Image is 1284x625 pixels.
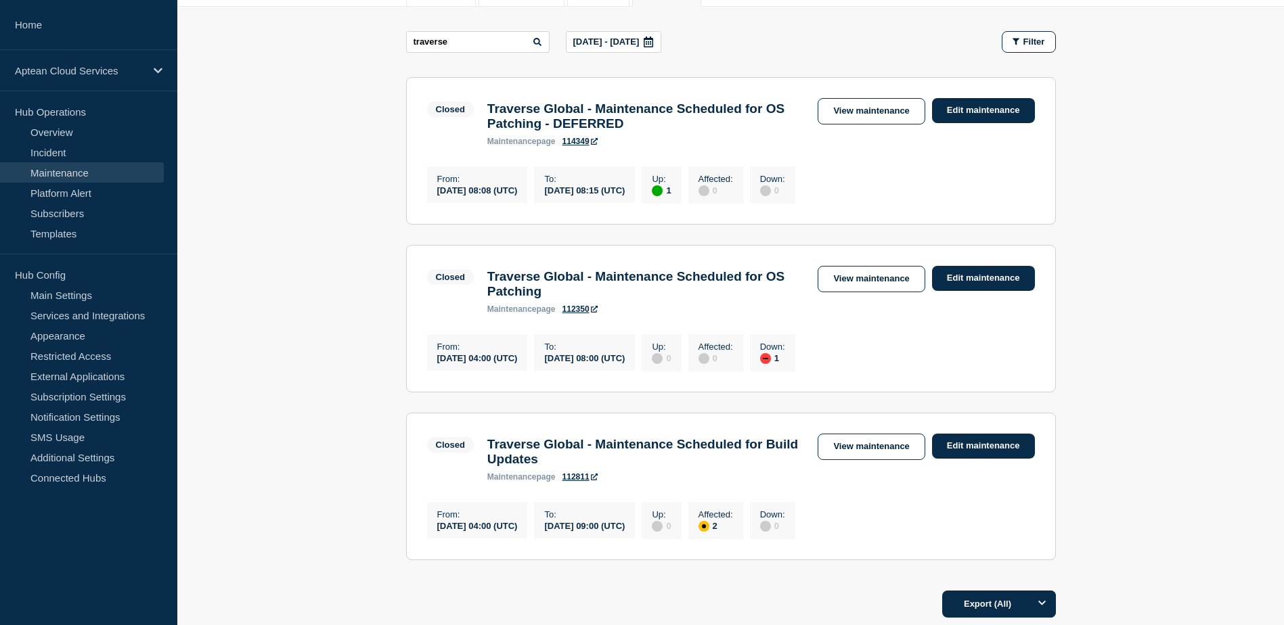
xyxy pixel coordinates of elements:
div: [DATE] 04:00 (UTC) [437,352,518,363]
p: page [487,472,556,482]
a: Edit maintenance [932,98,1035,123]
p: Affected : [699,174,733,184]
p: Down : [760,509,785,519]
button: [DATE] - [DATE] [566,31,662,53]
div: down [760,353,771,364]
div: 0 [760,519,785,532]
span: maintenance [487,304,537,314]
a: View maintenance [818,98,925,124]
div: up [652,185,663,196]
p: [DATE] - [DATE] [573,37,640,47]
button: Options [1029,591,1056,618]
div: 2 [699,519,733,532]
p: From : [437,509,518,519]
div: 0 [699,352,733,364]
p: Down : [760,174,785,184]
div: 1 [652,184,671,196]
div: 0 [652,352,671,364]
div: Closed [436,104,465,114]
a: Edit maintenance [932,266,1035,291]
p: To : [544,174,625,184]
p: Up : [652,509,671,519]
p: Up : [652,174,671,184]
p: To : [544,342,625,352]
div: disabled [760,521,771,532]
p: page [487,304,556,314]
div: 0 [699,184,733,196]
div: [DATE] 04:00 (UTC) [437,519,518,531]
span: maintenance [487,472,537,482]
div: 1 [760,352,785,364]
h3: Traverse Global - Maintenance Scheduled for OS Patching [487,269,805,299]
input: Search maintenances [406,31,550,53]
span: Filter [1023,37,1045,47]
div: 0 [760,184,785,196]
p: From : [437,174,518,184]
div: [DATE] 08:00 (UTC) [544,352,625,363]
div: 0 [652,519,671,532]
p: From : [437,342,518,352]
p: Affected : [699,509,733,519]
div: [DATE] 08:08 (UTC) [437,184,518,195]
p: Down : [760,342,785,352]
div: disabled [699,185,709,196]
a: View maintenance [818,266,925,292]
a: 112350 [562,304,598,314]
div: disabled [699,353,709,364]
button: Export (All) [942,591,1056,618]
a: 114349 [562,137,598,146]
a: View maintenance [818,434,925,460]
a: 112811 [562,472,598,482]
p: page [487,137,556,146]
div: affected [699,521,709,532]
h3: Traverse Global - Maintenance Scheduled for Build Updates [487,437,805,467]
div: [DATE] 09:00 (UTC) [544,519,625,531]
div: [DATE] 08:15 (UTC) [544,184,625,195]
a: Edit maintenance [932,434,1035,459]
div: disabled [652,353,663,364]
p: Up : [652,342,671,352]
p: Aptean Cloud Services [15,65,145,76]
p: Affected : [699,342,733,352]
h3: Traverse Global - Maintenance Scheduled for OS Patching - DEFERRED [487,101,805,131]
span: maintenance [487,137,537,146]
div: Closed [436,440,465,450]
div: disabled [760,185,771,196]
div: disabled [652,521,663,532]
button: Filter [1002,31,1056,53]
p: To : [544,509,625,519]
div: Closed [436,272,465,282]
